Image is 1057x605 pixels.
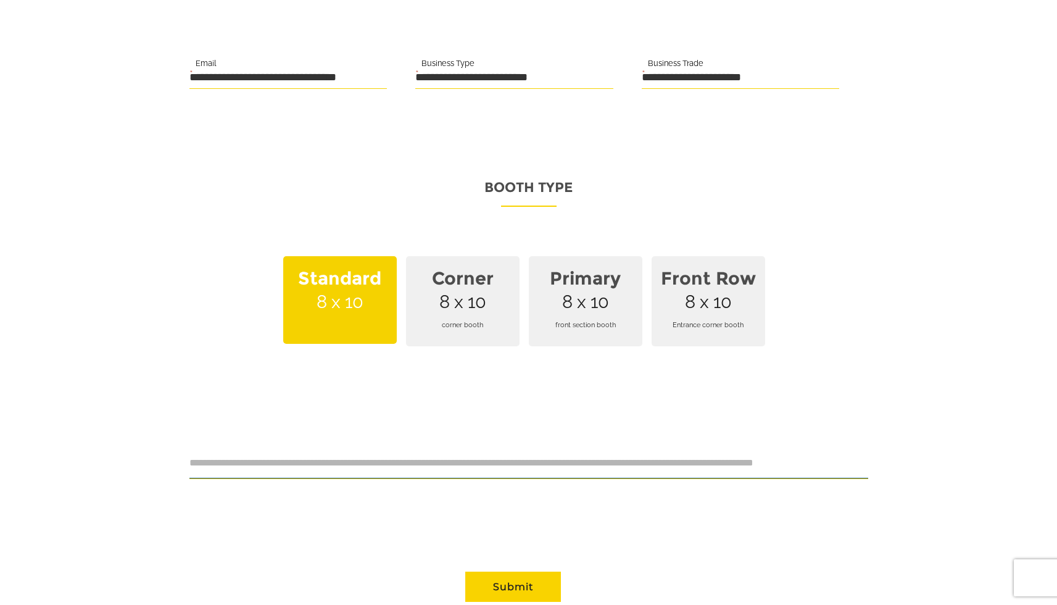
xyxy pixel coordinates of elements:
[421,57,475,70] label: Business Type
[659,308,758,342] span: Entrance corner booth
[16,187,225,370] textarea: Type your message and click 'Submit'
[181,380,224,397] em: Submit
[64,69,207,85] div: Leave a message
[16,151,225,178] input: Enter your email address
[16,114,225,141] input: Enter your last name
[413,261,512,296] strong: Corner
[465,572,561,602] button: Submit
[536,261,635,296] strong: Primary
[659,261,758,296] strong: Front Row
[196,57,216,70] label: Email
[536,308,635,342] span: front section booth
[413,308,512,342] span: corner booth
[406,256,520,346] span: 8 x 10
[291,261,389,296] strong: Standard
[189,175,868,207] p: Booth Type
[202,6,232,36] div: Minimize live chat window
[529,256,642,346] span: 8 x 10
[652,256,765,346] span: 8 x 10
[648,57,703,70] label: Business Trade
[283,256,397,344] span: 8 x 10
